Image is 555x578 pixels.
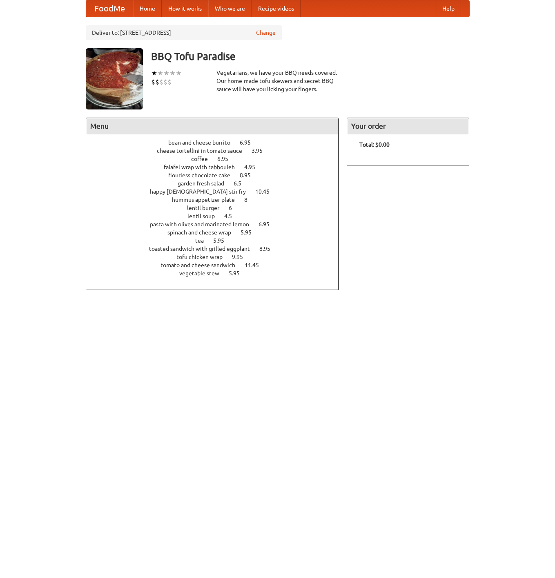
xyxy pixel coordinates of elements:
[157,147,250,154] span: cheese tortellini in tomato sauce
[255,188,278,195] span: 10.45
[232,254,251,260] span: 9.95
[168,139,238,146] span: bean and cheese burrito
[176,254,231,260] span: tofu chicken wrap
[159,78,163,87] li: $
[178,180,232,187] span: garden fresh salad
[157,69,163,78] li: ★
[240,139,259,146] span: 6.95
[151,48,470,65] h3: BBQ Tofu Paradise
[86,0,133,17] a: FoodMe
[244,164,263,170] span: 4.95
[150,221,285,228] a: pasta with olives and marinated lemon 6.95
[167,229,239,236] span: spinach and cheese wrap
[162,0,208,17] a: How it works
[163,69,169,78] li: ★
[133,0,162,17] a: Home
[164,164,270,170] a: falafel wrap with tabbouleh 4.95
[347,118,469,134] h4: Your order
[149,245,285,252] a: toasted sandwich with grilled eggplant 8.95
[150,188,285,195] a: happy [DEMOGRAPHIC_DATA] stir fry 10.45
[176,69,182,78] li: ★
[241,229,260,236] span: 5.95
[160,262,274,268] a: tomato and cheese sandwich 11.45
[436,0,461,17] a: Help
[167,229,267,236] a: spinach and cheese wrap 5.95
[229,270,248,277] span: 5.95
[179,270,255,277] a: vegetable stew 5.95
[168,172,266,179] a: flourless chocolate cake 8.95
[150,188,254,195] span: happy [DEMOGRAPHIC_DATA] stir fry
[252,147,271,154] span: 3.95
[176,254,258,260] a: tofu chicken wrap 9.95
[168,139,266,146] a: bean and cheese burrito 6.95
[172,196,263,203] a: hummus appetizer plate 8
[217,156,236,162] span: 6.95
[178,180,256,187] a: garden fresh salad 6.5
[168,172,238,179] span: flourless chocolate cake
[86,48,143,109] img: angular.jpg
[245,262,267,268] span: 11.45
[155,78,159,87] li: $
[359,141,390,148] b: Total: $0.00
[169,69,176,78] li: ★
[86,118,339,134] h4: Menu
[151,78,155,87] li: $
[164,164,243,170] span: falafel wrap with tabbouleh
[160,262,243,268] span: tomato and cheese sandwich
[187,213,247,219] a: lentil soup 4.5
[195,237,212,244] span: tea
[195,237,239,244] a: tea 5.95
[259,245,279,252] span: 8.95
[256,29,276,37] a: Change
[149,245,258,252] span: toasted sandwich with grilled eggplant
[157,147,278,154] a: cheese tortellini in tomato sauce 3.95
[229,205,240,211] span: 6
[151,69,157,78] li: ★
[163,78,167,87] li: $
[244,196,256,203] span: 8
[167,78,172,87] li: $
[86,25,282,40] div: Deliver to: [STREET_ADDRESS]
[179,270,227,277] span: vegetable stew
[191,156,243,162] a: coffee 6.95
[187,205,227,211] span: lentil burger
[234,180,250,187] span: 6.5
[150,221,257,228] span: pasta with olives and marinated lemon
[172,196,243,203] span: hummus appetizer plate
[216,69,339,93] div: Vegetarians, we have your BBQ needs covered. Our home-made tofu skewers and secret BBQ sauce will...
[252,0,301,17] a: Recipe videos
[187,213,223,219] span: lentil soup
[208,0,252,17] a: Who we are
[259,221,278,228] span: 6.95
[191,156,216,162] span: coffee
[224,213,240,219] span: 4.5
[187,205,247,211] a: lentil burger 6
[213,237,232,244] span: 5.95
[240,172,259,179] span: 8.95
